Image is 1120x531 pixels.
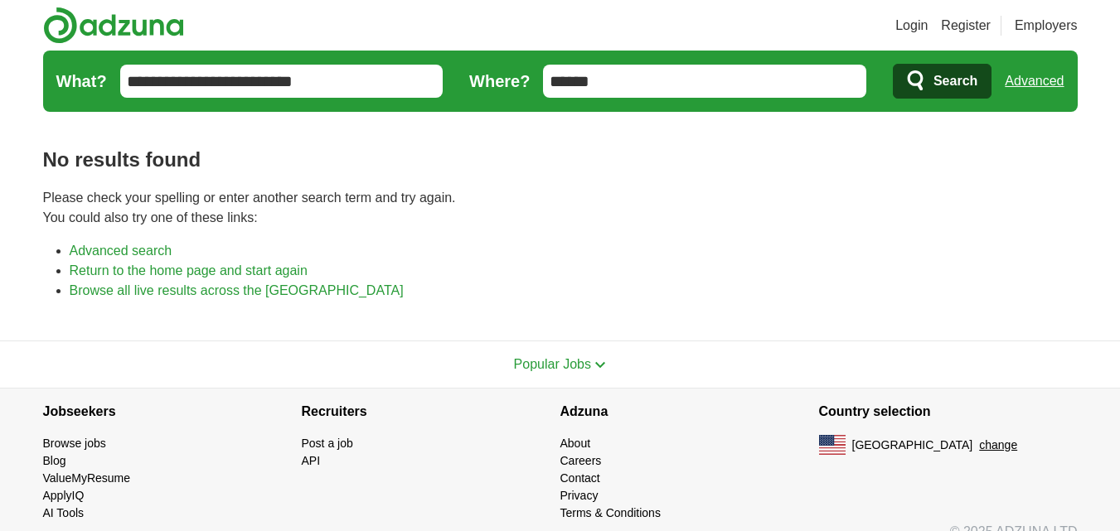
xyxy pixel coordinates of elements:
button: Search [893,64,992,99]
a: Advanced [1005,65,1064,98]
img: US flag [819,435,846,455]
a: API [302,454,321,467]
a: Login [895,16,928,36]
a: Privacy [560,489,599,502]
button: change [979,437,1017,454]
a: Browse all live results across the [GEOGRAPHIC_DATA] [70,283,404,297]
img: Adzuna logo [43,7,184,44]
h4: Country selection [819,389,1078,435]
a: Browse jobs [43,437,106,450]
a: Employers [1015,16,1078,36]
a: Blog [43,454,66,467]
a: Terms & Conditions [560,506,661,519]
span: [GEOGRAPHIC_DATA] [852,437,973,454]
a: Contact [560,471,600,485]
a: AI Tools [43,506,85,519]
p: Please check your spelling or enter another search term and try again. You could also try one of ... [43,188,1078,228]
a: Advanced search [70,244,172,258]
span: Popular Jobs [514,357,591,371]
label: Where? [469,69,530,94]
a: Register [941,16,991,36]
h1: No results found [43,145,1078,175]
a: Careers [560,454,602,467]
span: Search [933,65,977,98]
a: About [560,437,591,450]
a: Return to the home page and start again [70,263,308,278]
label: What? [56,69,107,94]
img: toggle icon [594,361,606,369]
a: ApplyIQ [43,489,85,502]
a: Post a job [302,437,353,450]
a: ValueMyResume [43,471,131,485]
